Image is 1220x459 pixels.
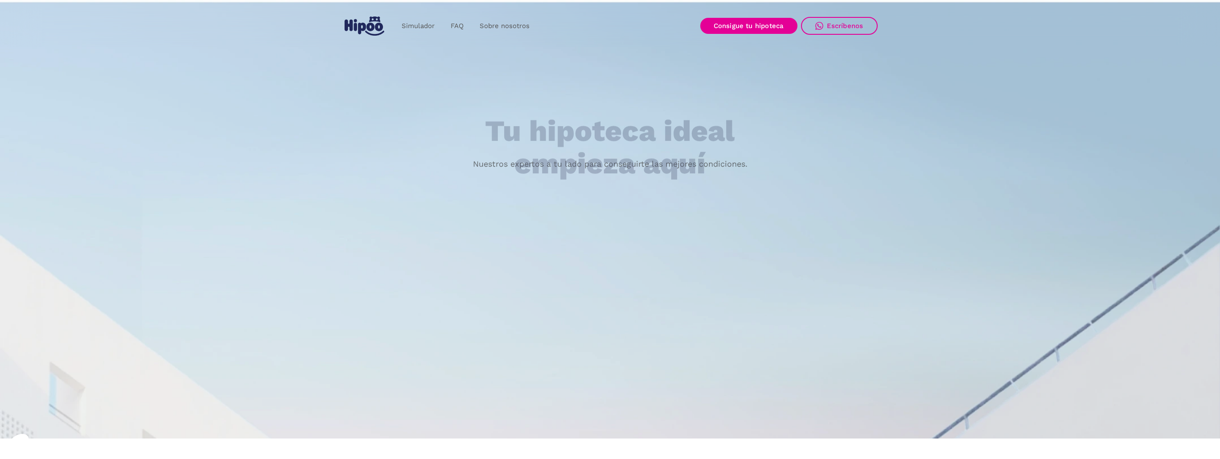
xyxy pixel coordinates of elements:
h1: Tu hipoteca ideal empieza aquí [441,115,779,180]
a: Escríbenos [801,17,878,35]
div: Escríbenos [827,22,863,30]
a: Consigue tu hipoteca [700,18,797,34]
a: Simulador [394,17,443,35]
a: Sobre nosotros [472,17,538,35]
a: home [343,13,386,39]
a: FAQ [443,17,472,35]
